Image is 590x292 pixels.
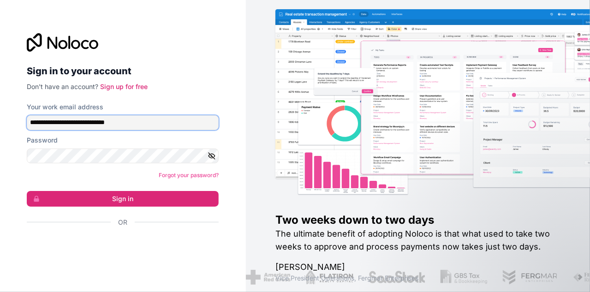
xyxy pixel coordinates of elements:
h2: The ultimate benefit of adopting Noloco is that what used to take two weeks to approve and proces... [275,227,560,253]
span: Or [118,218,127,227]
iframe: Sign in with Google Button [22,237,216,257]
label: Your work email address [27,102,103,112]
h1: [PERSON_NAME] [275,261,560,274]
a: Forgot your password? [159,172,219,179]
label: Password [27,136,58,145]
span: Don't have an account? [27,83,98,90]
input: Password [27,149,219,163]
input: Email address [27,115,219,130]
button: Sign in [27,191,219,207]
h1: Vice President Operations , Fergmar Enterprises [275,274,560,283]
iframe: Intercom notifications message [405,223,590,287]
h2: Sign in to your account [27,63,219,79]
a: Sign up for free [100,83,148,90]
img: /assets/american-red-cross-BAupjrZR.png [246,270,291,285]
h1: Two weeks down to two days [275,213,560,227]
